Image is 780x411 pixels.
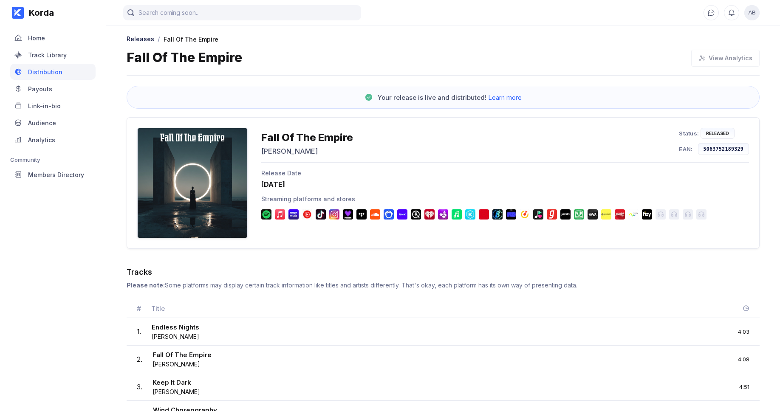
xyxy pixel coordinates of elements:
a: Payouts [10,81,96,98]
img: Napster [384,209,394,220]
img: Anghami [438,209,448,220]
div: Track Library [28,51,67,59]
img: JioSaavn [574,209,584,220]
img: Zvooq [533,209,543,220]
a: Audience [10,115,96,132]
div: Fall Of The Empire [127,50,242,67]
a: Distribution [10,64,96,81]
div: 5063752189329 [704,146,744,152]
div: Tracks [127,267,760,276]
span: Learn more [488,93,522,101]
div: Fall Of The Empire [261,131,353,144]
img: Deezer [343,209,353,220]
a: Link-in-bio [10,98,96,115]
img: Melon [506,209,516,220]
img: SoundCloud Go [370,209,380,220]
div: EAN: [679,146,692,152]
div: Payouts [28,85,52,93]
b: Please note: [127,282,165,289]
img: KKBOX [465,209,475,220]
div: Your release is live and distributed! [378,93,522,101]
img: Transsnet Boomplay [492,209,503,220]
img: MusicJet [601,209,611,220]
input: Search coming soon... [123,5,361,20]
img: Facebook [329,209,339,220]
img: Turkcell Fizy [642,209,652,220]
div: 4:03 [738,328,749,335]
div: Endless Nights [152,323,199,333]
img: Apple Music [275,209,285,220]
div: Releases [127,35,154,42]
img: YouTube Music [302,209,312,220]
a: Analytics [10,132,96,149]
img: Nuuday [628,209,639,220]
img: Gaana [547,209,557,220]
img: AWA [588,209,598,220]
div: Distribution [28,68,62,76]
div: 1 . [137,327,141,336]
div: / [158,35,160,43]
img: iHeartRadio [424,209,435,220]
a: Releases [127,34,154,42]
img: Spotify [261,209,271,220]
span: [PERSON_NAME] [153,360,200,368]
div: Streaming platforms and stores [261,195,749,203]
img: NetEase Cloud Music [479,209,489,220]
div: Adon Brian [744,5,760,20]
img: MixCloud [397,209,407,220]
div: Audience [28,119,56,127]
div: Community [10,156,96,163]
div: Members Directory [28,171,84,178]
img: TikTok [316,209,326,220]
div: Some platforms may display certain track information like titles and artists differently. That's ... [127,282,760,289]
img: Line Music [452,209,462,220]
a: Members Directory [10,166,96,183]
div: # [137,304,141,312]
img: Jaxsta [560,209,571,220]
div: Analytics [28,136,55,144]
img: Yandex Music [520,209,530,220]
div: 4:08 [738,356,749,363]
div: Released [706,131,729,136]
div: Fall Of The Empire [164,36,218,43]
div: Keep It Dark [153,378,200,388]
div: Fall Of The Empire [153,351,212,360]
div: Home [28,34,45,42]
div: [PERSON_NAME] [261,147,353,155]
span: [PERSON_NAME] [153,388,200,395]
a: Track Library [10,47,96,64]
div: Korda [24,8,54,18]
img: Tidal [356,209,367,220]
div: 4:51 [739,383,749,390]
div: [DATE] [261,180,749,189]
img: Slacker [615,209,625,220]
img: Amazon [288,209,299,220]
div: Status: [679,130,699,137]
button: AB [744,5,760,20]
div: Title [151,304,724,312]
div: Release Date [261,169,749,177]
div: 2 . [137,355,142,363]
span: [PERSON_NAME] [152,333,199,340]
img: Qobuz [411,209,421,220]
div: 3 . [137,383,142,391]
a: Home [10,30,96,47]
div: Link-in-bio [28,102,61,110]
